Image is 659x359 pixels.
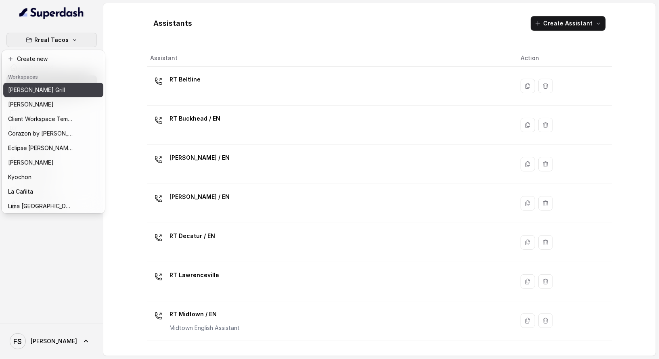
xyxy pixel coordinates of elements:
div: Rreal Tacos [2,50,105,213]
p: La Cañita [8,187,33,196]
p: Eclipse [PERSON_NAME] [8,143,73,153]
button: Rreal Tacos [6,33,97,47]
header: Workspaces [3,70,103,83]
p: Corazon by [PERSON_NAME] [8,129,73,138]
p: [PERSON_NAME] [8,158,54,167]
p: Kyochon [8,172,31,182]
p: Lima [GEOGRAPHIC_DATA] [8,201,73,211]
p: Rreal Tacos [35,35,69,45]
p: Client Workspace Template [8,114,73,124]
p: [PERSON_NAME] Grill [8,85,65,95]
p: [PERSON_NAME] [8,100,54,109]
button: Create new [3,52,103,66]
